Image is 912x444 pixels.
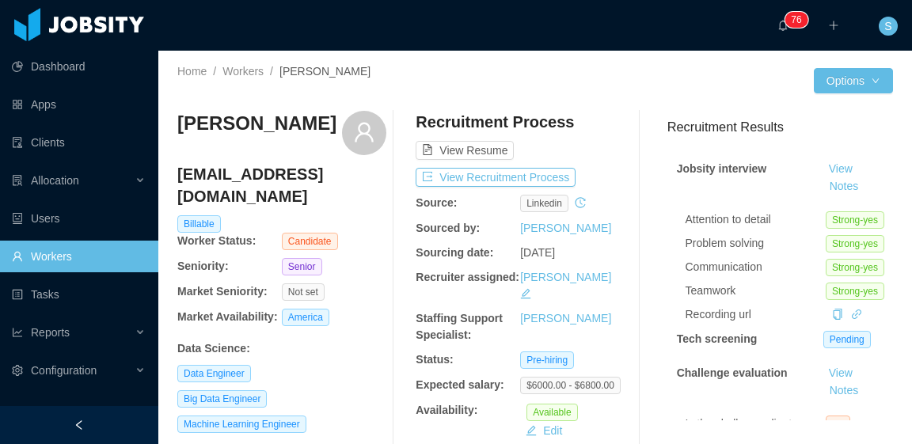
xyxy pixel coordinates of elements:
b: Source: [416,196,457,209]
h4: [EMAIL_ADDRESS][DOMAIN_NAME] [177,163,386,207]
i: icon: bell [777,20,788,31]
a: icon: exportView Recruitment Process [416,171,576,184]
b: Market Seniority: [177,285,268,298]
span: America [282,309,329,326]
b: Staffing Support Specialist: [416,312,503,341]
span: Strong-yes [826,211,884,229]
span: / [270,65,273,78]
span: Strong-yes [826,235,884,252]
a: View [823,366,858,379]
button: Optionsicon: down [814,68,893,93]
i: icon: line-chart [12,327,23,338]
a: icon: userWorkers [12,241,146,272]
a: icon: appstoreApps [12,89,146,120]
b: Sourced by: [416,222,480,234]
div: Teamwork [686,283,826,299]
button: Notes [823,381,865,400]
b: Seniority: [177,260,229,272]
a: View [823,162,858,175]
i: icon: copy [832,309,843,320]
span: Big Data Engineer [177,390,267,408]
button: icon: exportView Recruitment Process [416,168,576,187]
a: icon: file-textView Resume [416,144,514,157]
span: Pending [823,331,871,348]
span: linkedin [520,195,568,212]
h3: Recruitment Results [667,117,893,137]
b: Status: [416,353,453,366]
strong: Tech screening [677,332,758,345]
p: 6 [796,12,802,28]
a: icon: profileTasks [12,279,146,310]
span: Reports [31,326,70,339]
i: icon: solution [12,175,23,186]
span: Strong-yes [826,259,884,276]
b: Worker Status: [177,234,256,247]
button: Notes [823,177,865,196]
div: Communication [686,259,826,275]
b: Sourcing date: [416,246,493,259]
a: Home [177,65,207,78]
a: Workers [222,65,264,78]
a: icon: robotUsers [12,203,146,234]
span: Strong-yes [826,283,884,300]
b: Availability: [416,404,477,416]
b: Data Science : [177,342,250,355]
a: [PERSON_NAME] [520,312,611,324]
span: Candidate [282,233,338,250]
i: icon: plus [828,20,839,31]
span: Machine Learning Engineer [177,416,306,433]
span: [DATE] [520,246,555,259]
b: Expected salary: [416,378,503,391]
i: icon: setting [12,365,23,376]
a: icon: auditClients [12,127,146,158]
div: Problem solving [686,235,826,252]
span: Pre-hiring [520,351,574,369]
div: Recording url [686,306,826,323]
strong: Challenge evaluation [677,366,788,379]
sup: 76 [785,12,807,28]
span: Senior [282,258,322,275]
b: Market Availability: [177,310,278,323]
i: icon: edit [520,288,531,299]
span: $6000.00 - $6800.00 [520,377,621,394]
span: [PERSON_NAME] [279,65,370,78]
p: 7 [791,12,796,28]
i: icon: link [851,309,862,320]
span: Configuration [31,364,97,377]
span: Data Engineer [177,365,251,382]
div: Attention to detail [686,211,826,228]
span: S [884,17,891,36]
a: icon: link [851,308,862,321]
span: Allocation [31,174,79,187]
i: icon: user [353,121,375,143]
b: Recruiter assigned: [416,271,519,283]
button: icon: file-textView Resume [416,141,514,160]
h3: [PERSON_NAME] [177,111,336,136]
span: Billable [177,215,221,233]
a: [PERSON_NAME] [520,222,611,234]
i: icon: history [575,197,586,208]
a: icon: pie-chartDashboard [12,51,146,82]
span: No [826,416,850,433]
a: [PERSON_NAME] [520,271,611,283]
span: Not set [282,283,325,301]
div: Copy [832,306,843,323]
button: icon: editEdit [519,421,568,440]
span: / [213,65,216,78]
strong: Jobsity interview [677,162,767,175]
